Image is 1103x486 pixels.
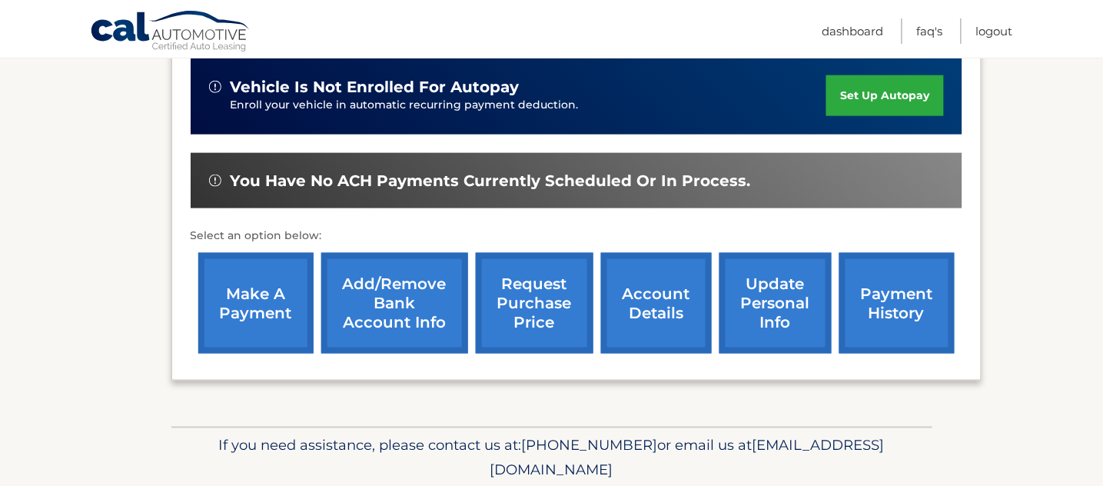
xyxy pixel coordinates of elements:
p: Enroll your vehicle in automatic recurring payment deduction. [231,97,827,114]
p: Select an option below: [191,227,962,245]
a: request purchase price [476,253,593,354]
span: You have no ACH payments currently scheduled or in process. [231,171,751,191]
a: Logout [976,18,1013,44]
span: [PHONE_NUMBER] [522,437,658,454]
a: set up autopay [826,75,943,116]
img: alert-white.svg [209,175,221,187]
a: Dashboard [822,18,884,44]
a: FAQ's [917,18,943,44]
img: alert-white.svg [209,81,221,93]
a: payment history [839,253,955,354]
a: Add/Remove bank account info [321,253,468,354]
a: account details [601,253,712,354]
span: [EMAIL_ADDRESS][DOMAIN_NAME] [490,437,885,479]
span: vehicle is not enrolled for autopay [231,78,520,97]
a: update personal info [719,253,832,354]
a: make a payment [198,253,314,354]
a: Cal Automotive [90,10,251,55]
p: If you need assistance, please contact us at: or email us at [181,434,922,483]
